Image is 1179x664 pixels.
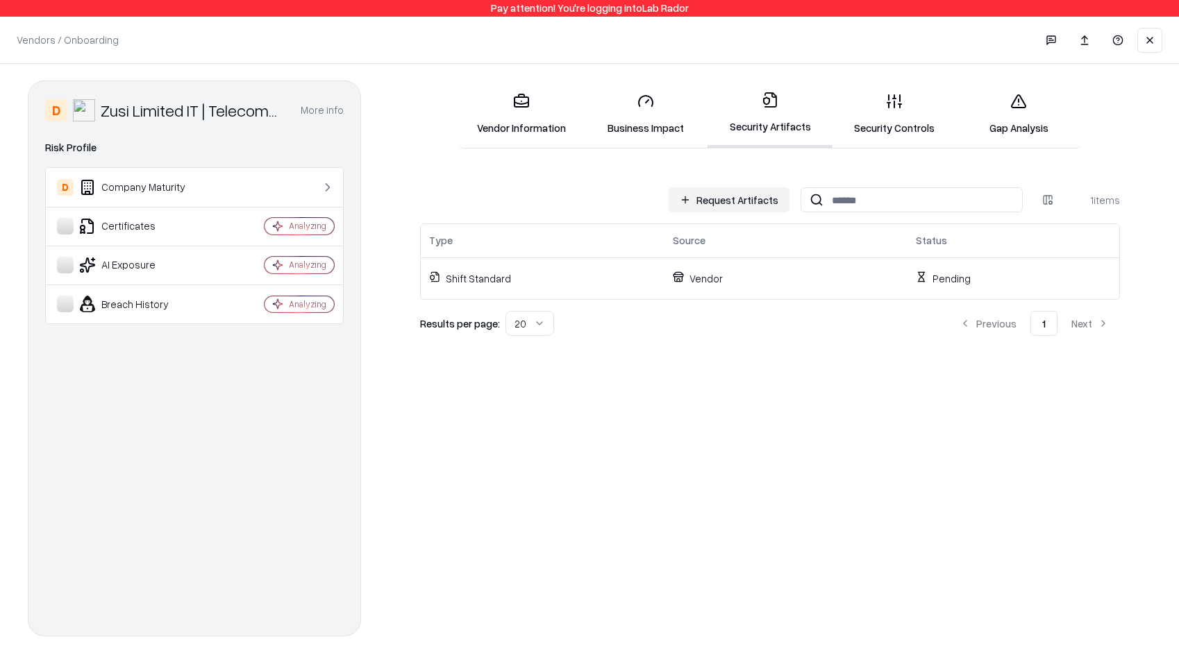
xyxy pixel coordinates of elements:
[429,271,656,286] p: Shift Standard
[833,82,957,146] a: Security Controls
[57,296,223,312] div: Breach History
[916,233,947,248] div: Status
[708,80,832,148] a: Security Artifacts
[583,82,708,146] a: Business Impact
[45,99,67,121] div: D
[57,218,223,235] div: Certificates
[57,179,223,196] div: Company Maturity
[289,220,326,232] div: Analyzing
[1030,311,1057,336] button: 1
[916,271,1082,286] p: Pending
[948,311,1120,336] nav: pagination
[301,98,344,123] button: More info
[459,82,583,146] a: Vendor Information
[429,233,453,248] div: Type
[673,271,900,286] p: Vendor
[957,82,1081,146] a: Gap Analysis
[289,259,326,271] div: Analyzing
[57,179,74,196] div: D
[17,33,119,47] p: Vendors / Onboarding
[101,99,284,121] div: Zusi Limited IT | Telecommunications | Connectivity | Mobile
[1064,193,1120,207] div: 1 items
[673,233,705,248] div: Source
[289,298,326,310] div: Analyzing
[420,316,500,331] p: Results per page:
[669,187,789,212] button: Request Artifacts
[57,257,223,273] div: AI Exposure
[73,99,95,121] img: Zusi Limited IT | Telecommunications | Connectivity | Mobile
[45,139,344,156] div: Risk Profile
